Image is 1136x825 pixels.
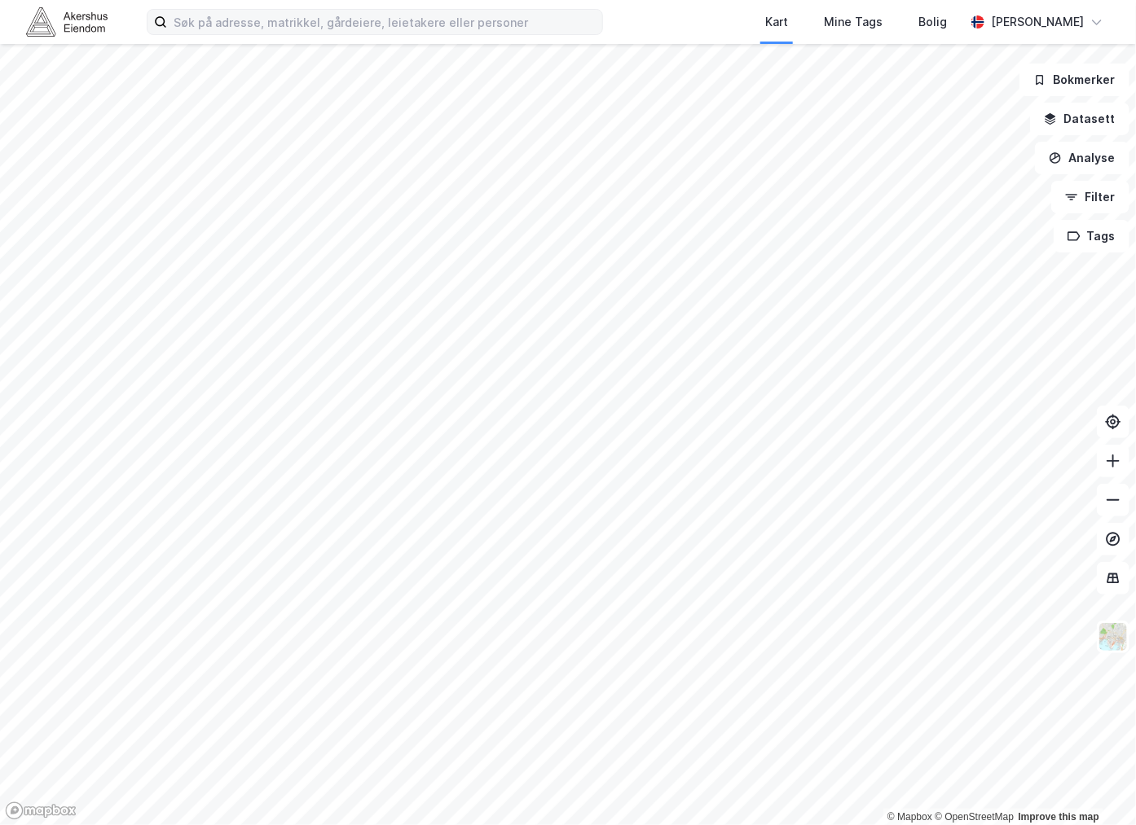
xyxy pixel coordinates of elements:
input: Søk på adresse, matrikkel, gårdeiere, leietakere eller personer [167,10,602,34]
img: akershus-eiendom-logo.9091f326c980b4bce74ccdd9f866810c.svg [26,7,108,36]
img: Z [1098,621,1129,652]
div: Kontrollprogram for chat [1055,747,1136,825]
a: Mapbox [887,811,932,823]
a: Improve this map [1019,811,1099,823]
button: Datasett [1030,103,1129,135]
a: Mapbox homepage [5,801,77,820]
button: Tags [1054,220,1129,252]
button: Analyse [1035,142,1129,174]
button: Bokmerker [1019,64,1129,96]
div: Bolig [918,12,947,32]
div: Mine Tags [824,12,883,32]
div: Kart [765,12,788,32]
button: Filter [1051,181,1129,213]
iframe: Chat Widget [1055,747,1136,825]
a: OpenStreetMap [935,811,1014,823]
div: [PERSON_NAME] [991,12,1084,32]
